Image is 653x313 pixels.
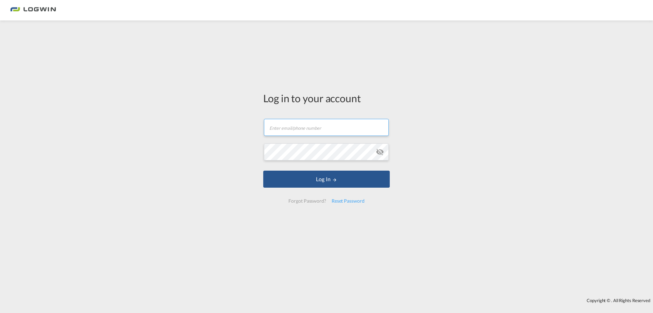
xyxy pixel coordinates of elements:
input: Enter email/phone number [264,119,389,136]
div: Log in to your account [263,91,390,105]
div: Forgot Password? [286,195,329,207]
md-icon: icon-eye-off [376,148,384,156]
img: bc73a0e0d8c111efacd525e4c8ad7d32.png [10,3,56,18]
div: Reset Password [329,195,367,207]
button: LOGIN [263,171,390,188]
